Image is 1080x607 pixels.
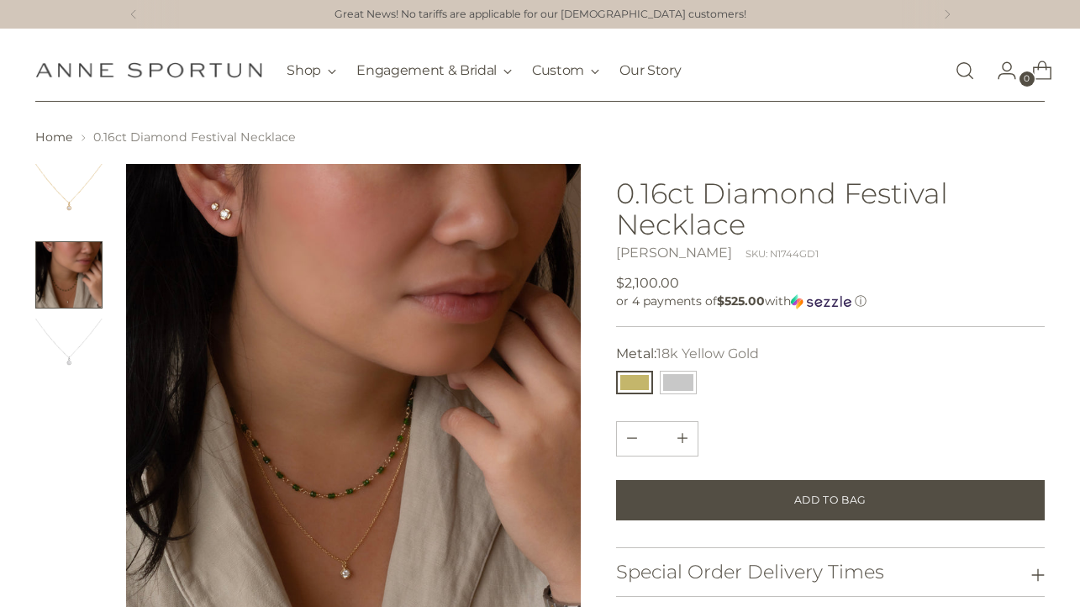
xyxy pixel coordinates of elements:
[616,273,679,293] span: $2,100.00
[616,548,1044,596] button: Special Order Delivery Times
[617,422,647,456] button: Add product quantity
[616,344,759,364] label: Metal:
[794,493,867,508] span: Add to Bag
[616,293,1044,309] div: or 4 payments of with
[532,52,599,89] button: Custom
[616,562,884,583] h3: Special Order Delivery Times
[287,52,336,89] button: Shop
[616,245,732,261] a: [PERSON_NAME]
[948,54,982,87] a: Open search modal
[616,480,1044,520] button: Add to Bag
[356,52,512,89] button: Engagement & Bridal
[656,346,759,362] span: 18k Yellow Gold
[35,241,103,309] button: Change image to image 2
[637,422,677,456] input: Product quantity
[660,371,697,394] button: 14k White Gold
[667,422,698,456] button: Subtract product quantity
[35,164,103,231] button: Change image to image 1
[616,177,1044,240] h1: 0.16ct Diamond Festival Necklace
[616,293,1044,309] div: or 4 payments of$525.00withSezzle Click to learn more about Sezzle
[791,294,851,309] img: Sezzle
[93,129,296,145] span: 0.16ct Diamond Festival Necklace
[983,54,1017,87] a: Go to the account page
[35,129,1044,146] nav: breadcrumbs
[1019,54,1052,87] a: Open cart modal
[717,293,765,309] span: $525.00
[1019,71,1035,87] span: 0
[35,62,262,78] a: Anne Sportun Fine Jewellery
[619,52,681,89] a: Our Story
[616,371,653,394] button: 18k Yellow Gold
[335,7,746,23] a: Great News! No tariffs are applicable for our [DEMOGRAPHIC_DATA] customers!
[745,247,819,261] div: SKU: N1744GD1
[35,129,73,145] a: Home
[35,319,103,386] button: Change image to image 3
